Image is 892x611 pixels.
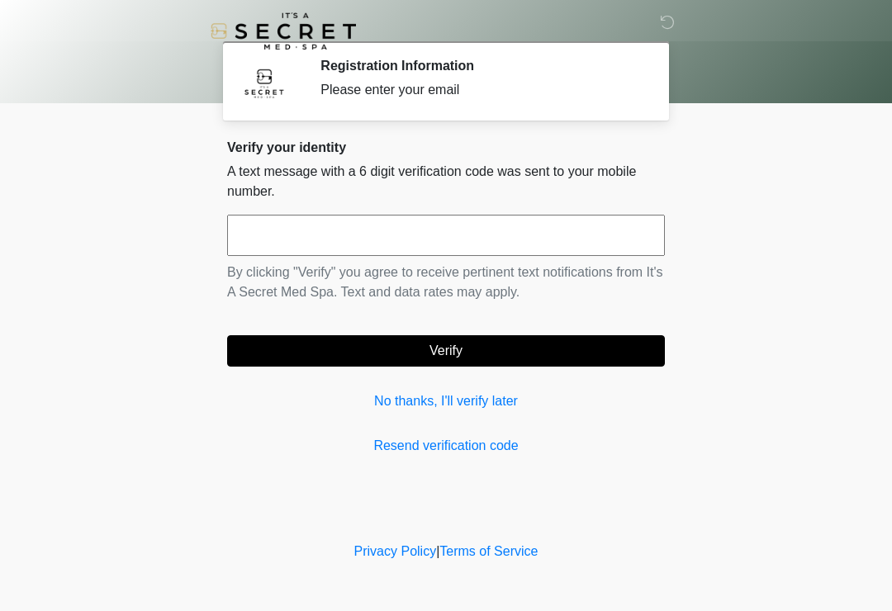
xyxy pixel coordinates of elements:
p: By clicking "Verify" you agree to receive pertinent text notifications from It's A Secret Med Spa... [227,263,665,302]
a: Terms of Service [439,544,538,558]
button: Verify [227,335,665,367]
div: Please enter your email [320,80,640,100]
a: No thanks, I'll verify later [227,391,665,411]
h2: Registration Information [320,58,640,73]
h2: Verify your identity [227,140,665,155]
img: Agent Avatar [240,58,289,107]
a: | [436,544,439,558]
p: A text message with a 6 digit verification code was sent to your mobile number. [227,162,665,201]
img: It's A Secret Med Spa Logo [211,12,356,50]
a: Privacy Policy [354,544,437,558]
a: Resend verification code [227,436,665,456]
